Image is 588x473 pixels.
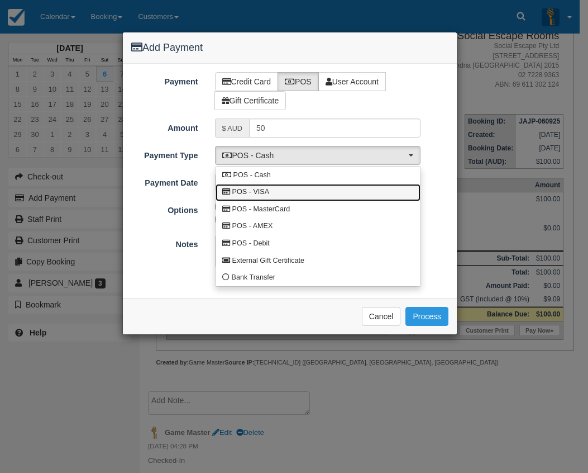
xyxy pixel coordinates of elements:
label: Payment [123,72,207,88]
span: POS - MasterCard [232,205,290,215]
span: POS - Cash [222,150,407,161]
label: Amount [123,119,207,134]
button: POS - Cash [215,146,421,165]
label: Credit Card [215,72,279,91]
h4: Add Payment [131,41,448,55]
span: POS - Cash [233,171,271,181]
span: POS - VISA [232,187,270,197]
span: Bank Transfer [232,273,275,283]
span: External Gift Certificate [232,256,304,266]
label: User Account [318,72,386,91]
span: POS - Debit [232,239,270,249]
small: $ AUD [222,125,242,133]
label: Payment Date [123,173,207,189]
span: POS - AMEX [232,221,273,231]
input: Valid amount required. [249,119,420,138]
label: Notes [123,235,207,250]
label: POS [278,72,319,91]
button: Cancel [362,307,401,326]
label: Gift Certificate [214,91,286,110]
button: Process [405,307,448,326]
label: Options [123,201,207,216]
label: Payment Type [123,146,207,162]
